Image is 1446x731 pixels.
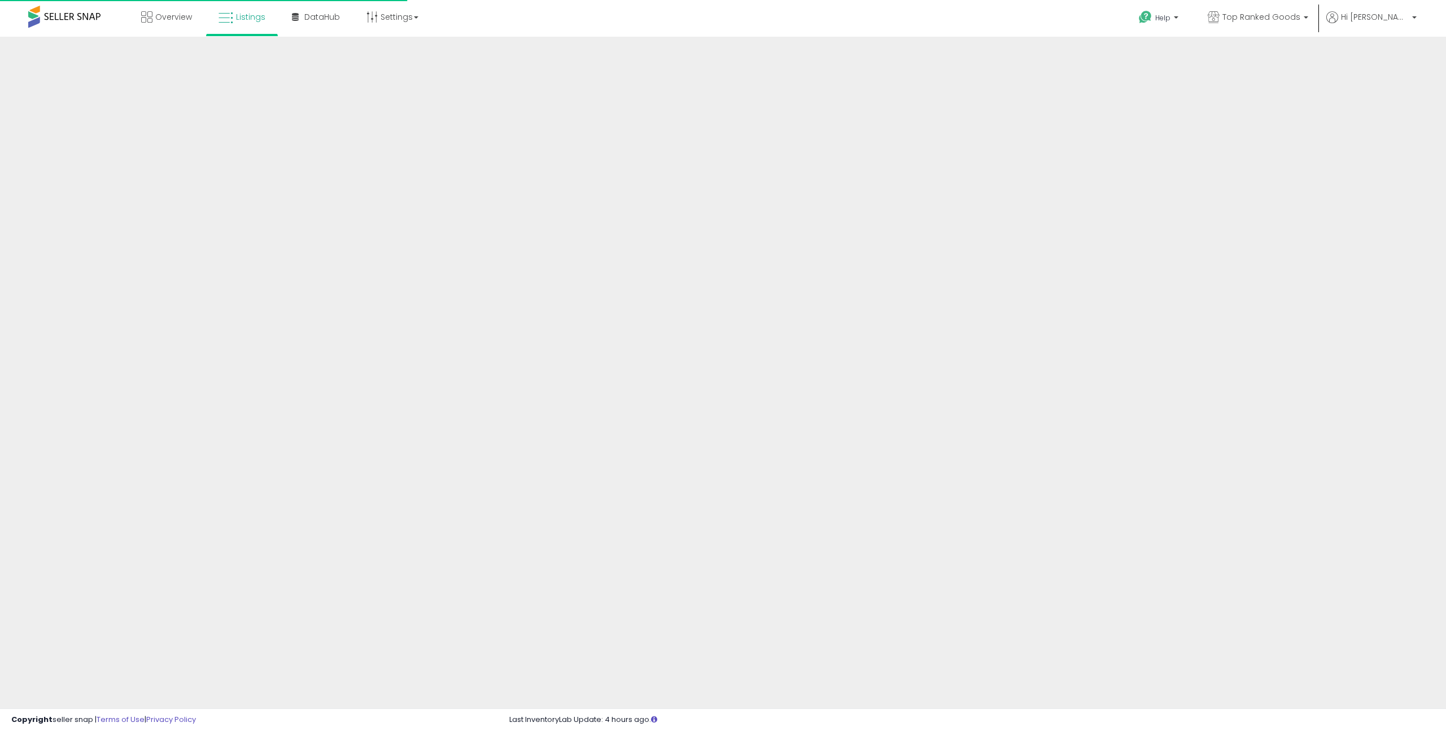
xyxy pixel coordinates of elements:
[1138,10,1152,24] i: Get Help
[304,11,340,23] span: DataHub
[1222,11,1300,23] span: Top Ranked Goods
[1326,11,1417,37] a: Hi [PERSON_NAME]
[1155,13,1170,23] span: Help
[155,11,192,23] span: Overview
[1341,11,1409,23] span: Hi [PERSON_NAME]
[236,11,265,23] span: Listings
[1130,2,1190,37] a: Help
